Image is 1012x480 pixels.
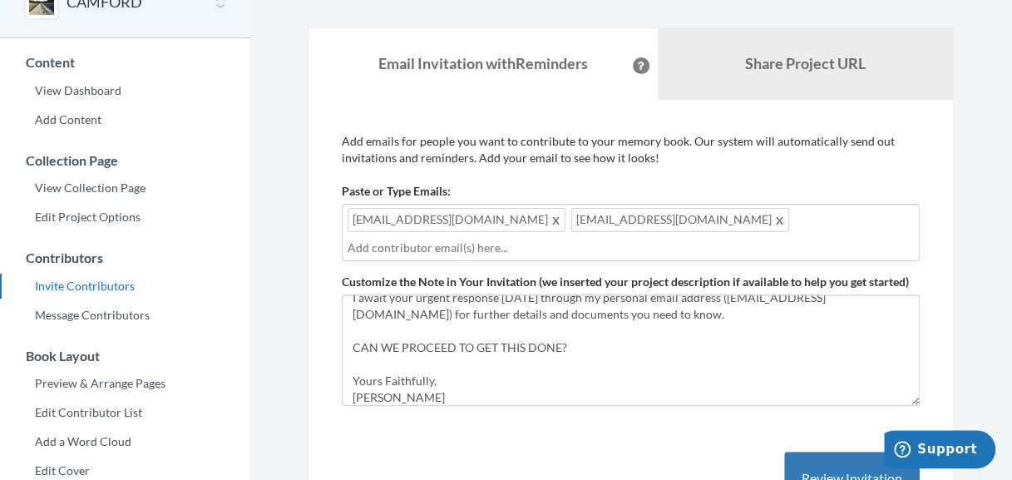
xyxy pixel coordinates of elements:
[342,274,909,290] label: Customize the Note in Your Invitation (we inserted your project description if available to help ...
[1,250,249,265] h3: Contributors
[884,430,995,472] iframe: Opens a widget where you can chat to one of our agents
[1,55,249,70] h3: Content
[342,183,451,200] label: Paste or Type Emails:
[348,239,914,257] input: Add contributor email(s) here...
[342,133,920,166] p: Add emails for people you want to contribute to your memory book. Our system will automatically s...
[342,294,920,406] textarea: LEGAL HEIR AND INHERITANCE
[745,54,866,72] b: Share Project URL
[348,208,565,232] span: [EMAIL_ADDRESS][DOMAIN_NAME]
[1,153,249,168] h3: Collection Page
[571,208,789,232] span: [EMAIL_ADDRESS][DOMAIN_NAME]
[1,349,249,364] h3: Book Layout
[378,54,588,72] strong: Email Invitation with Reminders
